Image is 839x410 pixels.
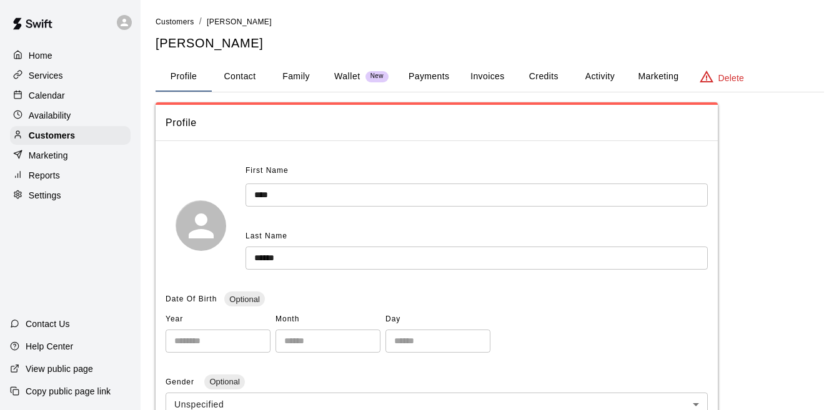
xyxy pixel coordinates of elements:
a: Customers [10,126,131,145]
div: basic tabs example [156,62,824,92]
a: Availability [10,106,131,125]
a: Marketing [10,146,131,165]
p: Customers [29,129,75,142]
span: New [365,72,389,81]
p: Marketing [29,149,68,162]
button: Family [268,62,324,92]
p: Reports [29,169,60,182]
p: Wallet [334,70,360,83]
p: Home [29,49,52,62]
a: Home [10,46,131,65]
button: Credits [515,62,572,92]
p: Settings [29,189,61,202]
span: Profile [166,115,708,131]
button: Contact [212,62,268,92]
a: Calendar [10,86,131,105]
button: Marketing [628,62,688,92]
span: Year [166,310,271,329]
span: Last Name [246,232,287,240]
p: Calendar [29,89,65,102]
p: Copy public page link [26,385,111,398]
button: Activity [572,62,628,92]
button: Payments [399,62,459,92]
span: Date Of Birth [166,295,217,303]
p: Delete [718,72,744,84]
span: Gender [166,378,197,386]
p: Availability [29,109,71,122]
li: / [199,15,202,28]
a: Customers [156,16,194,26]
span: Optional [204,377,244,386]
button: Profile [156,62,212,92]
p: View public page [26,363,93,375]
span: Day [385,310,490,329]
span: Customers [156,17,194,26]
a: Reports [10,166,131,185]
a: Settings [10,186,131,205]
span: Month [276,310,380,329]
p: Help Center [26,340,73,353]
span: Optional [224,295,264,304]
span: [PERSON_NAME] [207,17,272,26]
p: Services [29,69,63,82]
h5: [PERSON_NAME] [156,35,824,52]
a: Services [10,66,131,85]
span: First Name [246,161,289,181]
nav: breadcrumb [156,15,824,29]
button: Invoices [459,62,515,92]
p: Contact Us [26,318,70,330]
